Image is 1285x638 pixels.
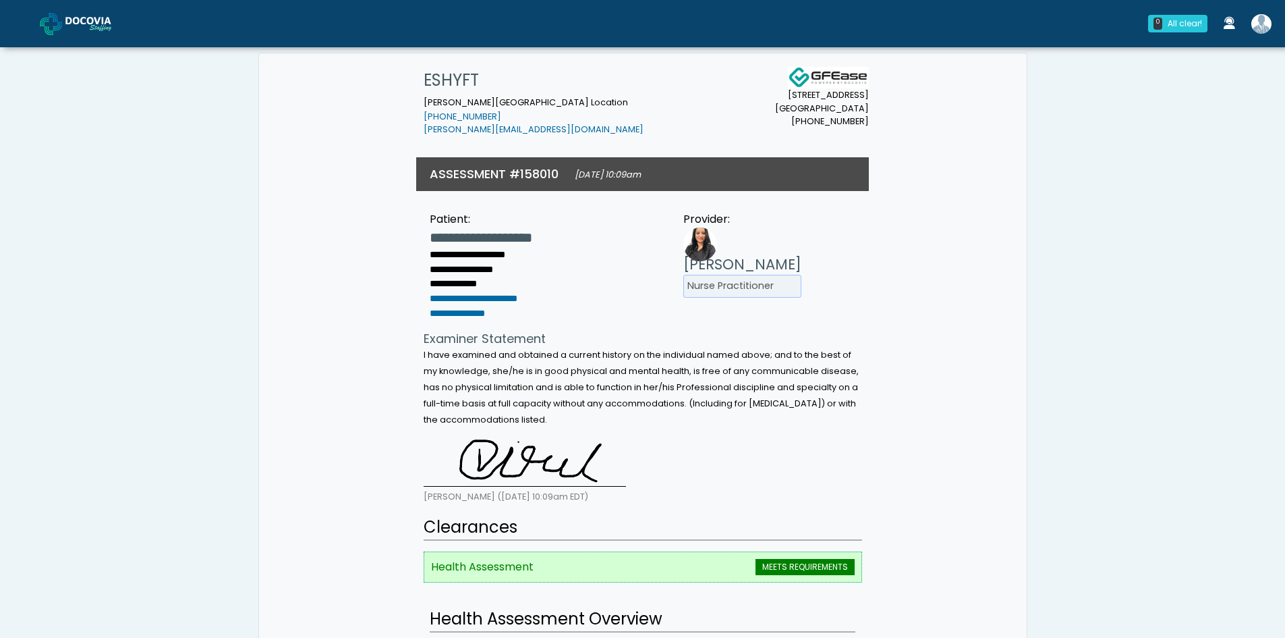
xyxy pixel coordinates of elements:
div: Provider: [683,211,801,228]
h3: [PERSON_NAME] [683,255,801,275]
a: 0 All clear! [1140,9,1216,38]
h2: Health Assessment Overview [430,607,855,633]
h1: ESHYFT [424,67,644,94]
small: [DATE] 10:09am [575,169,641,180]
h2: Clearances [424,515,862,541]
h3: ASSESSMENT #158010 [430,165,559,182]
img: Shakerra Crippen [1251,14,1272,34]
div: All clear! [1168,18,1202,30]
small: I have examined and obtained a current history on the individual named above; and to the best of ... [424,349,859,425]
a: Docovia [40,1,133,45]
div: 0 [1153,18,1162,30]
img: Docovia [40,13,62,35]
span: MEETS REQUIREMENTS [755,559,855,575]
a: [PERSON_NAME][EMAIL_ADDRESS][DOMAIN_NAME] [424,124,644,135]
small: [PERSON_NAME] ([DATE] 10:09am EDT) [424,491,588,502]
h4: Examiner Statement [424,331,862,346]
img: Docovia [65,17,133,30]
img: Docovia Staffing Logo [788,67,869,88]
li: Nurse Practitioner [683,275,801,298]
img: LnJH9KMgkBBBBAAAEEEEAAAQQQQAABBBBAAAEEEEAAAQQQQAABBBBAAAEEEEAAAQQQQAABBBBAAAEEEEAAAQQQQAABBBBAAAE... [424,433,626,487]
li: Health Assessment [424,552,862,583]
small: [STREET_ADDRESS] [GEOGRAPHIC_DATA] [PHONE_NUMBER] [775,88,869,128]
small: [PERSON_NAME][GEOGRAPHIC_DATA] Location [424,97,644,136]
div: Patient: [430,211,532,228]
a: [PHONE_NUMBER] [424,111,501,122]
img: Provider image [683,228,717,261]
